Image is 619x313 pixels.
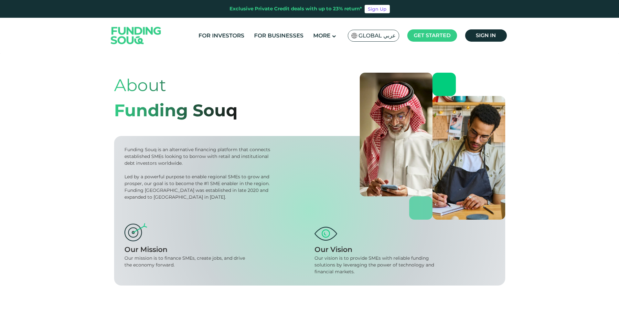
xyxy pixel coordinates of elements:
[351,33,357,38] img: SA Flag
[114,98,238,123] div: Funding Souq
[315,255,441,275] div: Our vision is to provide SMEs with reliable funding solutions by leveraging the power of technolo...
[252,30,305,41] a: For Businesses
[124,173,272,201] div: Led by a powerful purpose to enable regional SMEs to grow and prosper, our goal is to become the ...
[315,244,495,255] div: Our Vision
[104,19,168,52] img: Logo
[114,73,238,98] div: About
[124,255,251,268] div: Our mission is to finance SMEs, create jobs, and drive the economy forward.
[124,223,147,241] img: mission
[124,244,305,255] div: Our Mission
[358,32,396,39] span: Global عربي
[476,32,496,38] span: Sign in
[414,32,451,38] span: Get started
[365,5,390,13] a: Sign Up
[229,5,362,13] div: Exclusive Private Credit deals with up to 23% return*
[124,146,272,167] div: Funding Souq is an alternative financing platform that connects established SMEs looking to borro...
[360,73,505,220] img: about-us-banner
[315,227,337,240] img: vision
[465,29,507,42] a: Sign in
[197,30,246,41] a: For Investors
[313,32,330,39] span: More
